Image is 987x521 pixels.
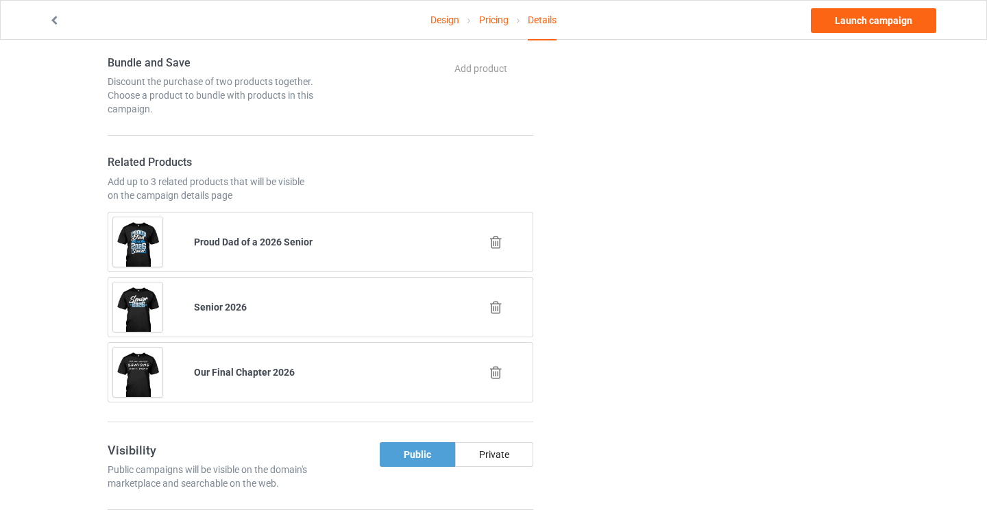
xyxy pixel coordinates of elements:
[194,367,295,378] b: Our Final Chapter 2026
[811,8,936,33] a: Launch campaign
[194,302,247,313] b: Senior 2026
[108,175,316,202] div: Add up to 3 related products that will be visible on the campaign details page
[479,1,509,39] a: Pricing
[194,237,313,247] b: Proud Dad of a 2026 Senior
[108,156,316,170] h4: Related Products
[528,1,557,40] div: Details
[455,442,533,467] div: Private
[108,463,316,490] div: Public campaigns will be visible on the domain's marketplace and searchable on the web.
[108,442,316,458] h3: Visibility
[108,75,316,116] div: Discount the purchase of two products together. Choose a product to bundle with products in this ...
[430,1,459,39] a: Design
[380,442,455,467] div: Public
[108,56,316,71] h4: Bundle and Save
